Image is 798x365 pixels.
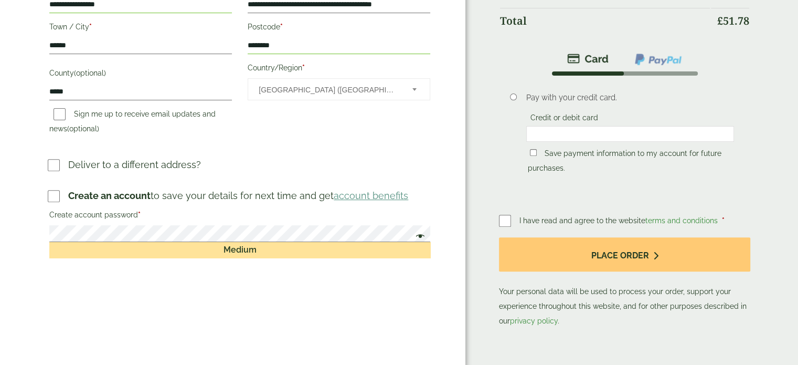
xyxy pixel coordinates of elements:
[259,79,398,101] span: United Kingdom (UK)
[334,190,408,201] a: account benefits
[248,78,430,100] span: Country/Region
[526,92,734,103] p: Pay with your credit card.
[67,124,99,133] span: (optional)
[634,53,683,66] img: ppcp-gateway.png
[722,216,725,225] abbr: required
[49,242,430,258] div: Medium
[510,317,558,325] a: privacy policy
[717,14,749,28] bdi: 51.78
[567,53,609,65] img: stripe.png
[138,211,141,219] abbr: required
[280,23,283,31] abbr: required
[68,189,408,203] p: to save your details for next time and get
[519,216,720,225] span: I have read and agree to the website
[500,8,710,34] th: Total
[645,216,718,225] a: terms and conditions
[499,237,750,272] button: Place order
[529,129,731,139] iframe: Secure card payment input frame
[49,110,216,136] label: Sign me up to receive email updates and news
[499,237,750,328] p: Your personal data will be used to process your order, support your experience throughout this we...
[89,23,92,31] abbr: required
[717,14,723,28] span: £
[248,60,430,78] label: Country/Region
[49,19,232,37] label: Town / City
[68,190,151,201] strong: Create an account
[526,113,602,125] label: Credit or debit card
[528,149,721,175] label: Save payment information to my account for future purchases.
[68,158,201,172] p: Deliver to a different address?
[302,64,305,72] abbr: required
[74,69,106,77] span: (optional)
[49,66,232,84] label: County
[54,108,66,120] input: Sign me up to receive email updates and news(optional)
[49,207,430,225] label: Create account password
[248,19,430,37] label: Postcode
